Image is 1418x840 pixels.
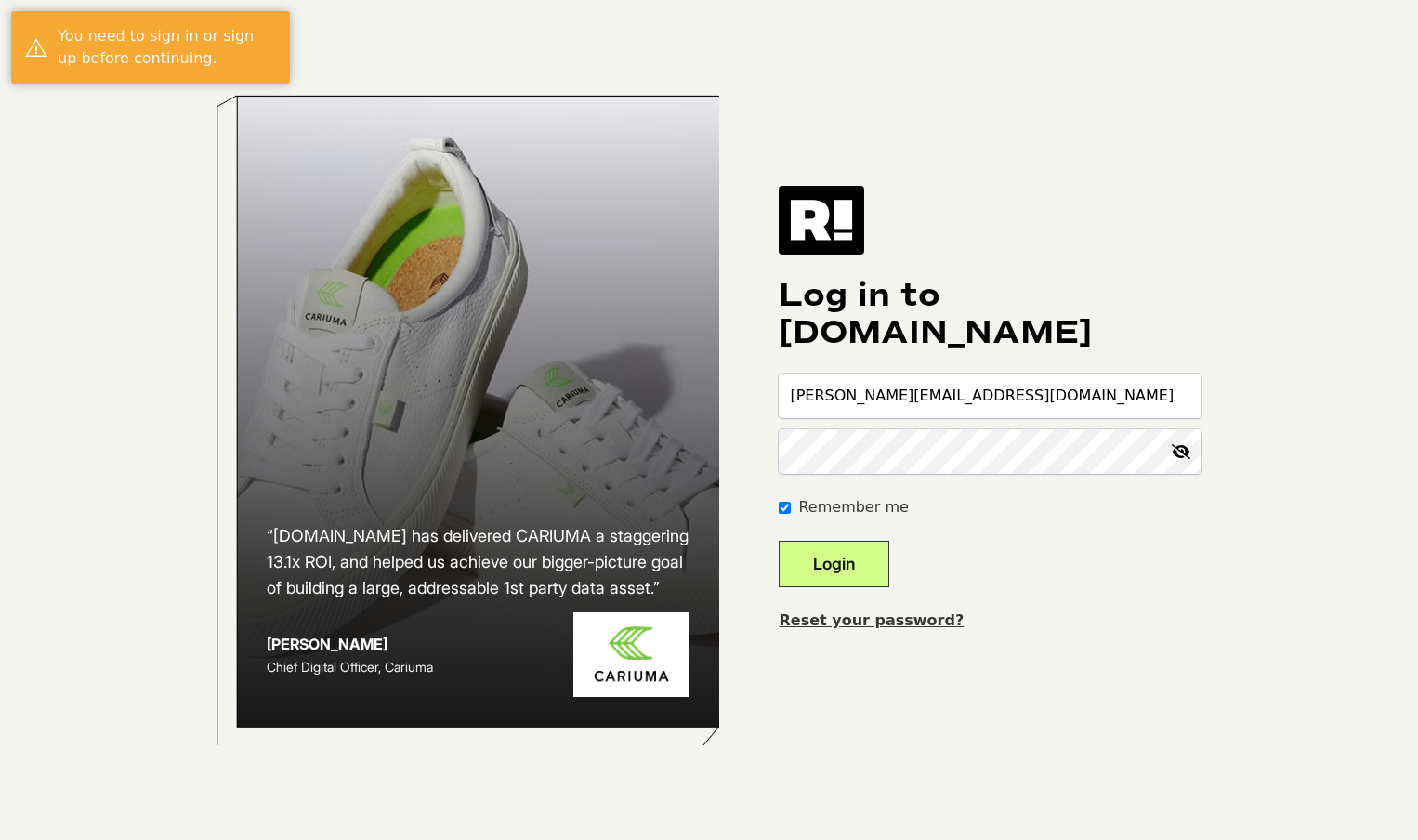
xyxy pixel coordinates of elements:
[779,374,1201,418] input: Email
[573,612,689,697] img: Cariuma
[267,635,387,653] strong: [PERSON_NAME]
[267,523,690,601] h2: “[DOMAIN_NAME] has delivered CARIUMA a staggering 13.1x ROI, and helped us achieve our bigger-pic...
[58,25,276,70] div: You need to sign in or sign up before continuing.
[267,659,433,675] span: Chief Digital Officer, Cariuma
[779,277,1201,351] h1: Log in to [DOMAIN_NAME]
[779,541,889,587] button: Login
[779,186,864,255] img: Retention.com
[779,611,964,629] a: Reset your password?
[798,496,908,518] label: Remember me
